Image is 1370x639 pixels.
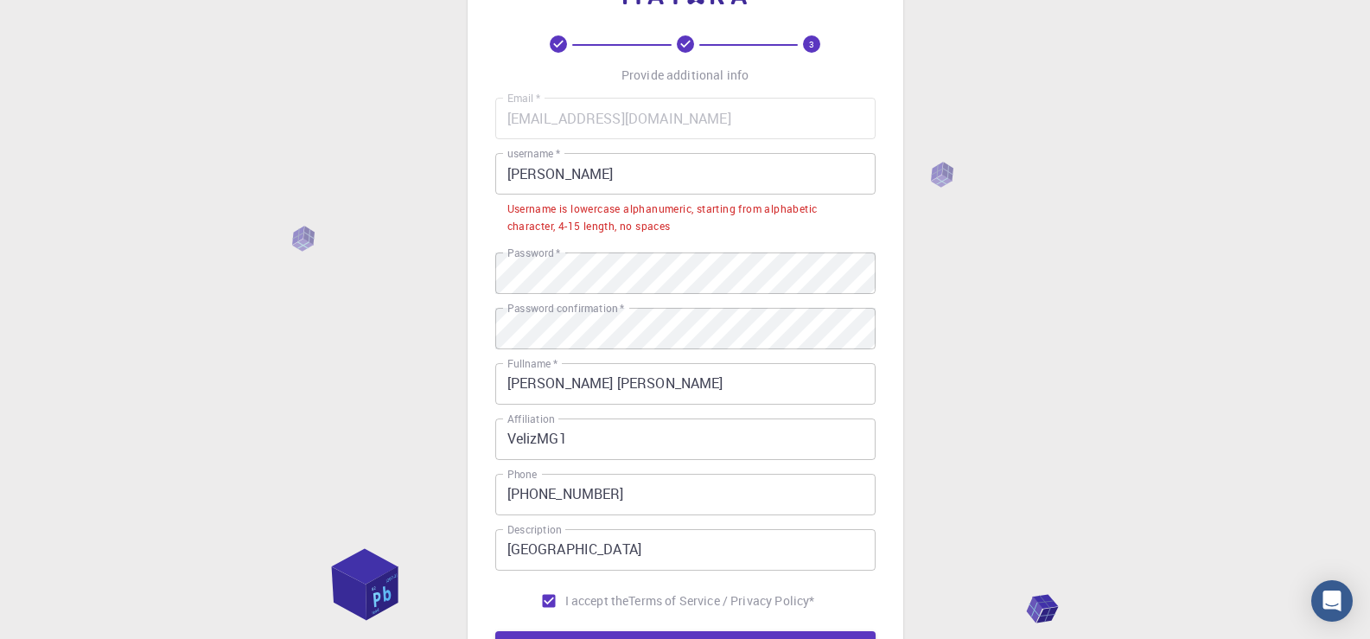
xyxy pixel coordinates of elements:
label: Fullname [507,356,558,371]
div: Open Intercom Messenger [1311,580,1353,622]
label: Password confirmation [507,301,624,316]
label: Email [507,91,540,105]
a: Terms of Service / Privacy Policy* [628,592,814,610]
label: Description [507,522,562,537]
label: username [507,146,560,161]
label: Password [507,246,560,260]
label: Phone [507,467,537,482]
div: Username is lowercase alphanumeric, starting from alphabetic character, 4-15 length, no spaces [507,201,863,235]
p: Terms of Service / Privacy Policy * [628,592,814,610]
span: I accept the [565,592,629,610]
label: Affiliation [507,412,554,426]
text: 3 [809,38,814,50]
p: Provide additional info [621,67,749,84]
